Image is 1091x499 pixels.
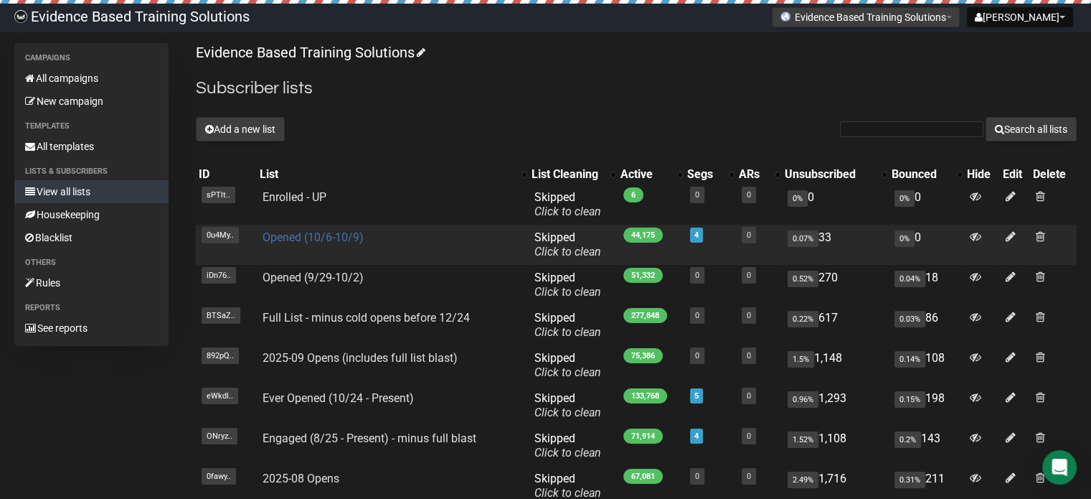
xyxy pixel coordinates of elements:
[695,311,699,320] a: 0
[889,225,964,265] td: 0
[694,230,699,240] a: 4
[782,225,889,265] td: 33
[14,135,169,158] a: All templates
[782,305,889,345] td: 617
[894,230,915,247] span: 0%
[263,230,364,244] a: Opened (10/6-10/9)
[785,167,874,182] div: Unsubscribed
[782,426,889,466] td: 1,108
[14,10,27,23] img: 6a635aadd5b086599a41eda90e0773ac
[894,391,925,408] span: 0.15%
[202,348,239,364] span: 892pQ..
[747,391,751,401] a: 0
[623,469,663,484] span: 67,081
[747,432,751,441] a: 0
[14,118,169,135] li: Templates
[894,271,925,287] span: 0.04%
[788,230,818,247] span: 0.07%
[623,388,667,404] span: 133,768
[894,351,925,368] span: 0.14%
[202,267,236,284] span: iDn76..
[623,268,663,283] span: 51,332
[788,190,808,207] span: 0%
[14,226,169,249] a: Blacklist
[1030,164,1077,185] th: Delete: No sort applied, sorting is disabled
[534,190,601,218] span: Skipped
[199,167,254,182] div: ID
[263,472,339,485] a: 2025-08 Opens
[534,351,601,379] span: Skipped
[623,348,663,363] span: 75,386
[14,254,169,271] li: Others
[747,311,751,320] a: 0
[894,311,925,327] span: 0.03%
[623,187,643,202] span: 6
[788,271,818,287] span: 0.52%
[202,227,239,243] span: 0u4My..
[788,432,818,448] span: 1.52%
[196,44,423,61] a: Evidence Based Training Solutions
[782,185,889,225] td: 0
[260,167,514,182] div: List
[263,271,364,284] a: Opened (9/29-10/2)
[695,190,699,200] a: 0
[202,428,237,444] span: ONryz..
[694,391,699,401] a: 5
[889,185,964,225] td: 0
[889,305,964,345] td: 86
[782,386,889,426] td: 1,293
[889,386,964,426] td: 198
[889,265,964,305] td: 18
[534,205,601,218] a: Click to clean
[534,285,601,299] a: Click to clean
[202,388,238,404] span: eWkdI..
[782,345,889,386] td: 1,148
[967,167,997,182] div: Hide
[14,163,169,180] li: Lists & subscribers
[263,391,414,405] a: Ever Opened (10/24 - Present)
[14,299,169,317] li: Reports
[1042,450,1077,485] div: Open Intercom Messenger
[623,429,663,444] span: 71,914
[788,311,818,327] span: 0.22%
[889,164,964,185] th: Bounced: No sort applied, activate to apply an ascending sort
[263,311,470,325] a: Full List - minus cold opens before 12/24
[894,432,921,448] span: 0.2%
[618,164,684,185] th: Active: No sort applied, activate to apply an ascending sort
[1033,167,1074,182] div: Delete
[684,164,736,185] th: Segs: No sort applied, activate to apply an ascending sort
[695,472,699,481] a: 0
[263,351,458,365] a: 2025-09 Opens (includes full list blast)
[14,271,169,294] a: Rules
[964,164,1000,185] th: Hide: No sort applied, sorting is disabled
[736,164,782,185] th: ARs: No sort applied, activate to apply an ascending sort
[694,432,699,441] a: 4
[257,164,529,185] th: List: No sort applied, activate to apply an ascending sort
[747,472,751,481] a: 0
[196,117,285,141] button: Add a new list
[782,164,889,185] th: Unsubscribed: No sort applied, activate to apply an ascending sort
[788,351,814,368] span: 1.5%
[202,307,240,324] span: BTSaZ..
[202,468,236,485] span: 0fawy..
[534,271,601,299] span: Skipped
[747,271,751,280] a: 0
[1002,167,1026,182] div: Edit
[889,426,964,466] td: 143
[747,351,751,360] a: 0
[623,308,667,323] span: 277,848
[986,117,1077,141] button: Search all lists
[894,472,925,488] span: 0.31%
[534,245,601,258] a: Click to clean
[529,164,618,185] th: List Cleaning: No sort applied, activate to apply an ascending sort
[788,472,818,488] span: 2.49%
[695,271,699,280] a: 0
[14,90,169,113] a: New campaign
[780,11,791,22] img: favicons
[14,50,169,67] li: Campaigns
[892,167,950,182] div: Bounced
[14,317,169,340] a: See reports
[196,164,257,185] th: ID: No sort applied, sorting is disabled
[999,164,1029,185] th: Edit: No sort applied, sorting is disabled
[620,167,670,182] div: Active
